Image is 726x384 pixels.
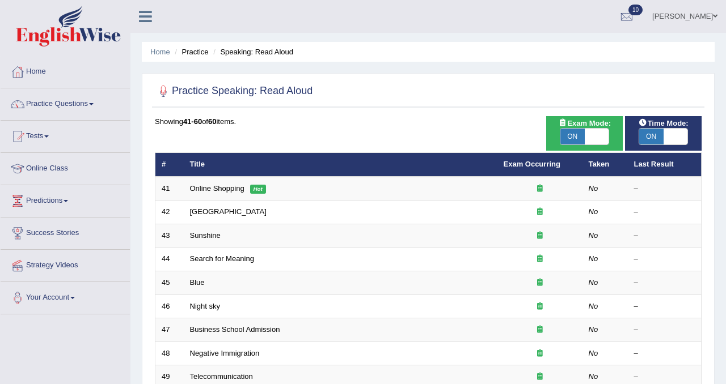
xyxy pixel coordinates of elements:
[546,116,623,151] div: Show exams occurring in exams
[250,185,266,194] em: Hot
[1,217,130,246] a: Success Stories
[589,207,598,216] em: No
[628,153,702,177] th: Last Result
[634,372,695,382] div: –
[504,207,576,217] div: Exam occurring question
[583,153,628,177] th: Taken
[634,325,695,335] div: –
[504,254,576,264] div: Exam occurring question
[1,153,130,181] a: Online Class
[155,200,184,224] td: 42
[634,301,695,312] div: –
[208,117,216,126] b: 60
[634,254,695,264] div: –
[504,325,576,335] div: Exam occurring question
[589,278,598,287] em: No
[589,325,598,334] em: No
[155,116,702,127] div: Showing of items.
[155,248,184,271] td: 44
[190,207,267,216] a: [GEOGRAPHIC_DATA]
[589,184,598,193] em: No
[589,231,598,240] em: No
[634,278,695,288] div: –
[1,250,130,278] a: Strategy Videos
[172,46,208,57] li: Practice
[634,348,695,359] div: –
[1,121,130,149] a: Tests
[628,5,643,15] span: 10
[183,117,202,126] b: 41-60
[155,153,184,177] th: #
[190,231,221,240] a: Sunshine
[190,372,253,381] a: Telecommunication
[190,302,220,310] a: Night sky
[504,348,576,359] div: Exam occurring question
[150,48,170,56] a: Home
[155,295,184,318] td: 46
[155,342,184,365] td: 48
[504,372,576,382] div: Exam occurring question
[589,372,598,381] em: No
[155,83,313,100] h2: Practice Speaking: Read Aloud
[504,278,576,288] div: Exam occurring question
[155,271,184,295] td: 45
[190,325,280,334] a: Business School Admission
[589,254,598,263] em: No
[589,349,598,357] em: No
[155,318,184,342] td: 47
[634,207,695,217] div: –
[504,184,576,194] div: Exam occurring question
[190,349,260,357] a: Negative Immigration
[190,184,244,193] a: Online Shopping
[589,302,598,310] em: No
[184,153,497,177] th: Title
[210,46,293,57] li: Speaking: Read Aloud
[155,224,184,248] td: 43
[504,301,576,312] div: Exam occurring question
[504,231,576,241] div: Exam occurring question
[1,56,130,84] a: Home
[634,184,695,194] div: –
[639,129,664,144] span: ON
[190,278,205,287] a: Blue
[1,185,130,214] a: Predictions
[1,88,130,117] a: Practice Questions
[634,231,695,241] div: –
[190,254,254,263] a: Search for Meaning
[560,129,585,144] span: ON
[155,177,184,200] td: 41
[504,160,560,168] a: Exam Occurring
[1,282,130,310] a: Your Account
[634,117,693,129] span: Time Mode:
[554,117,615,129] span: Exam Mode:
